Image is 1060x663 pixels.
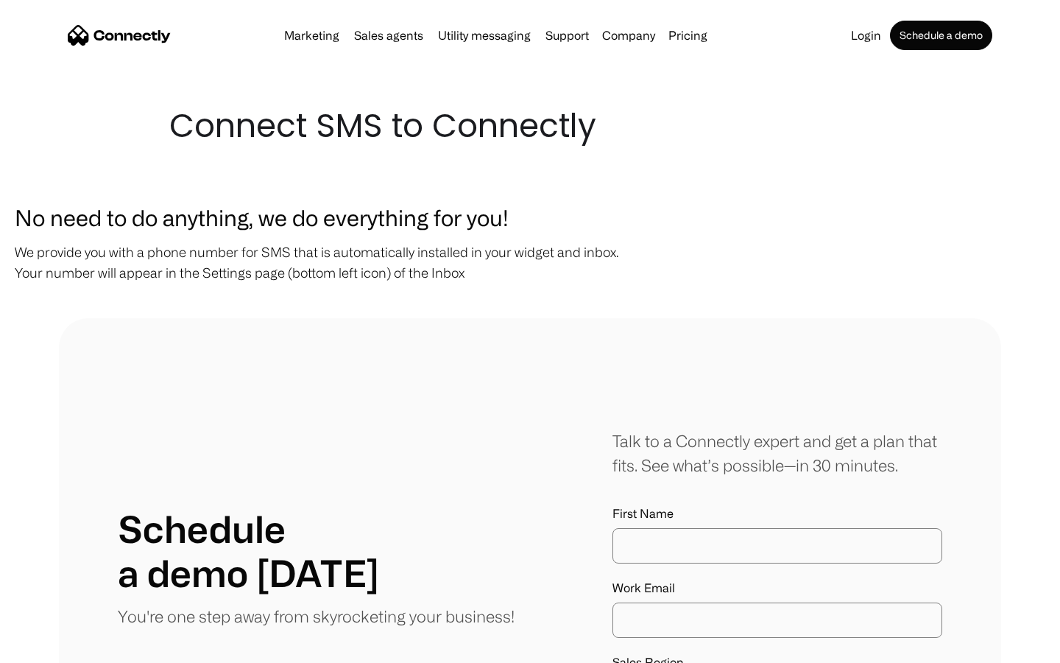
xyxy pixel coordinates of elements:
p: ‍ [15,290,1045,311]
a: Support [540,29,595,41]
a: home [68,24,171,46]
h1: Schedule a demo [DATE] [118,507,379,595]
a: Sales agents [348,29,429,41]
div: Talk to a Connectly expert and get a plan that fits. See what’s possible—in 30 minutes. [612,429,942,477]
label: Work Email [612,581,942,595]
a: Utility messaging [432,29,537,41]
div: Company [602,25,655,46]
ul: Language list [29,637,88,658]
label: First Name [612,507,942,521]
p: You're one step away from skyrocketing your business! [118,604,515,628]
p: We provide you with a phone number for SMS that is automatically installed in your widget and inb... [15,242,1045,283]
a: Marketing [278,29,345,41]
h1: Connect SMS to Connectly [169,103,891,149]
div: Company [598,25,660,46]
h3: No need to do anything, we do everything for you! [15,200,1045,234]
a: Schedule a demo [890,21,992,50]
aside: Language selected: English [15,637,88,658]
a: Login [845,29,887,41]
a: Pricing [662,29,713,41]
